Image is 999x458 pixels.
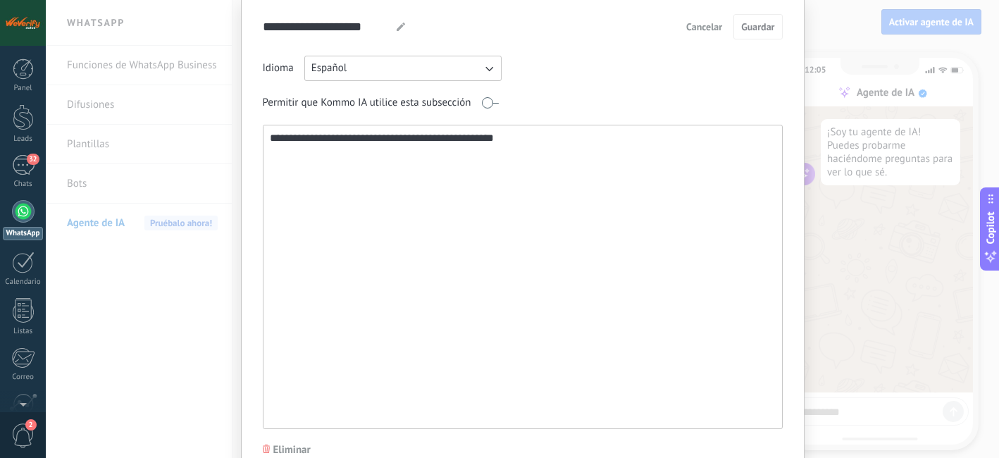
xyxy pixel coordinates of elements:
div: WhatsApp [3,227,43,240]
span: 2 [25,419,37,431]
span: Español [311,61,347,75]
button: Cancelar [680,16,728,37]
div: Leads [3,135,44,144]
span: 32 [27,154,39,165]
button: Español [304,56,502,81]
span: Eliminar [273,443,311,457]
div: Calendario [3,278,44,287]
button: Guardar [733,14,782,39]
div: Correo [3,373,44,382]
div: Panel [3,84,44,93]
div: Chats [3,180,44,189]
div: Listas [3,327,44,336]
span: Copilot [984,212,998,245]
span: Cancelar [686,22,722,32]
span: Guardar [741,22,774,32]
span: Permitir que Kommo IA utilice esta subsección [263,96,471,110]
span: Idioma [263,61,294,75]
